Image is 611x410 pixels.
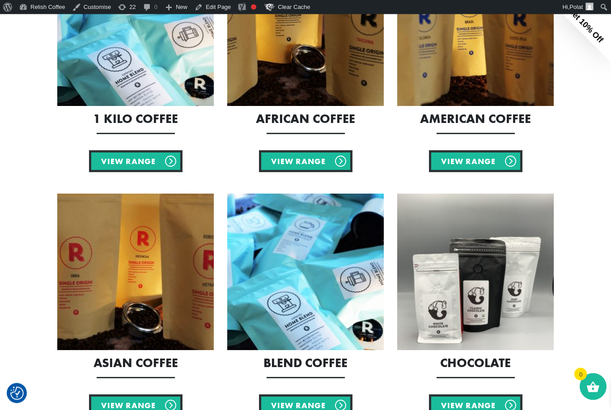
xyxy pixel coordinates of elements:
span: Polat [569,4,583,10]
h2: Chocolate [397,357,554,370]
a: View Range [89,151,182,173]
img: Revisit consent button [10,387,24,400]
h2: American Coffee [397,113,554,126]
h2: 1 Kilo Coffee [57,113,214,126]
img: Chocolate [397,194,554,351]
img: Blend Coffee [227,194,384,351]
span: Get 10% Off [566,6,605,44]
h2: Blend Coffee [227,357,384,370]
a: View Range [259,151,352,173]
h2: African Coffee [227,113,384,126]
div: Focus keyphrase not set [251,4,256,10]
a: View Range [429,151,522,173]
img: Asian Coffee [57,194,214,351]
span: 0 [574,368,587,380]
button: Consent Preferences [10,387,24,400]
h2: Asian Coffee [57,357,214,370]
